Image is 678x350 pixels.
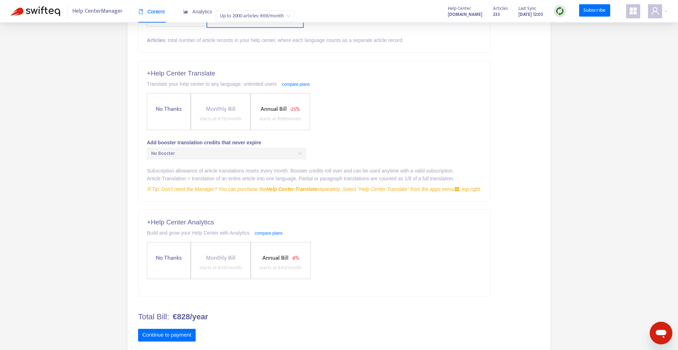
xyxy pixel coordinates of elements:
[454,187,459,192] span: appstore
[200,264,242,272] span: starts at € 49 /month
[183,9,188,14] span: area-chart
[173,312,208,321] b: €828/year
[448,11,482,18] strong: [DOMAIN_NAME]
[138,9,165,14] span: Content
[138,329,196,342] button: Continue to payment
[153,253,185,263] span: No Thanks
[147,218,482,227] h5: + Help Center Analytics
[650,322,672,344] iframe: Button to launch messaging window
[555,7,564,16] img: sync.dc5367851b00ba804db3.png
[138,312,490,321] h4: Total Bill:
[291,254,299,262] span: - 8%
[282,82,310,87] a: compare plans
[147,229,482,237] div: Build and grow your Help Center with Analytics
[200,115,242,123] span: starts at € 79 /month
[147,185,482,193] div: Tip: Don't need the Manager? You can purchase the separately. Select "Help Center Translate" from...
[518,5,536,12] span: Last Sync
[147,37,165,43] strong: Articles
[255,231,282,236] a: compare plans
[147,70,482,78] h5: + Help Center Translate
[220,11,290,21] span: Up to 2000 articles : € 69 /month
[206,253,236,263] span: Monthly Bill
[147,36,482,44] div: : total number of article records in your help center, where each language counts as a separate a...
[493,11,500,18] strong: 233
[147,139,482,146] div: Add booster translation credits that never expire
[151,148,302,159] span: No Booster
[259,115,301,123] span: starts at € 69 /month
[261,104,287,114] span: Annual Bill
[579,4,610,17] a: Subscribe
[266,186,317,192] strong: Help Center Translate
[651,7,659,15] span: user
[629,7,637,15] span: appstore
[11,6,60,16] img: Swifteq
[448,5,471,12] span: Help Center
[72,5,123,18] span: Help Center Manager
[493,5,508,12] span: Articles
[147,175,482,182] div: Article Translation = translation of an entire article into one language. Partial or paragraph tr...
[147,80,482,88] div: Translate your help center to any language, unlimited users
[290,105,300,113] span: - 25%
[262,253,289,263] span: Annual Bill
[206,104,236,114] span: Monthly Bill
[138,9,143,14] span: book
[448,10,482,18] a: [DOMAIN_NAME]
[147,167,482,175] div: Subscription allowance of article translations resets every month. Booster credits roll over and ...
[153,104,185,114] span: No Thanks
[183,9,212,14] span: Analytics
[260,264,302,272] span: starts at € 45 /month
[518,11,543,18] strong: [DATE] 12:05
